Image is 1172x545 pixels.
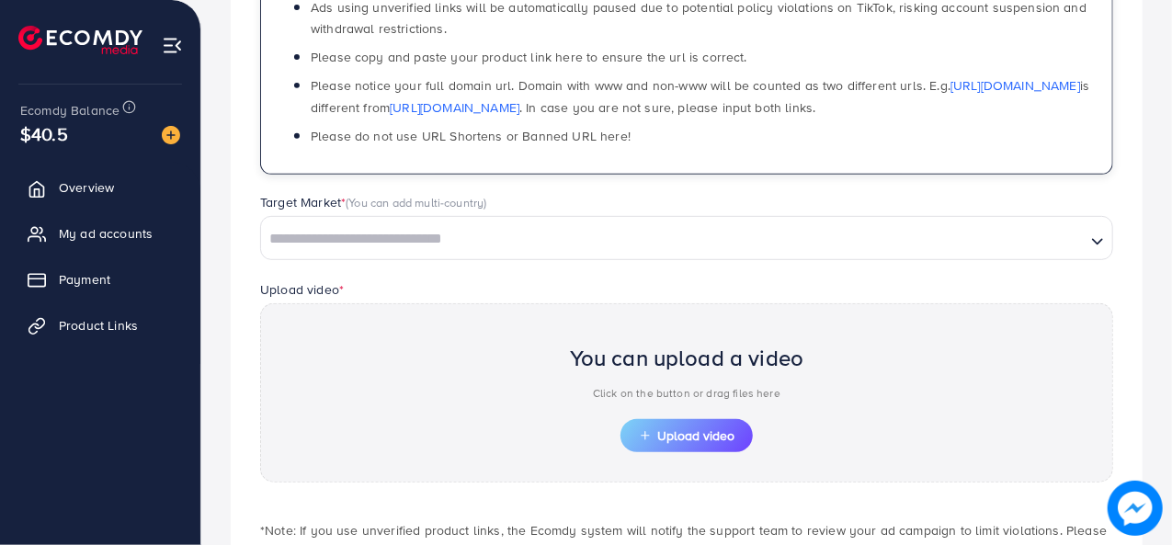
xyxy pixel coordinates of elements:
a: [URL][DOMAIN_NAME] [390,98,519,117]
input: Search for option [263,225,1084,254]
img: image [1109,482,1162,535]
div: Search for option [260,216,1113,260]
span: Please notice your full domain url. Domain with www and non-www will be counted as two different ... [311,76,1089,116]
a: My ad accounts [14,215,187,252]
h2: You can upload a video [570,345,804,371]
span: Overview [59,178,114,197]
p: Click on the button or drag files here [570,382,804,404]
a: Payment [14,261,187,298]
span: Product Links [59,316,138,335]
span: Upload video [639,429,734,442]
span: Payment [59,270,110,289]
span: Ecomdy Balance [20,101,119,119]
label: Target Market [260,193,487,211]
span: Please copy and paste your product link here to ensure the url is correct. [311,48,747,66]
img: logo [18,26,142,54]
img: menu [162,35,183,56]
button: Upload video [620,419,753,452]
span: (You can add multi-country) [346,194,486,210]
img: image [162,126,180,144]
span: Please do not use URL Shortens or Banned URL here! [311,127,631,145]
label: Upload video [260,280,344,299]
span: $40.5 [20,120,68,147]
a: Product Links [14,307,187,344]
a: [URL][DOMAIN_NAME] [950,76,1080,95]
a: Overview [14,169,187,206]
span: My ad accounts [59,224,153,243]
